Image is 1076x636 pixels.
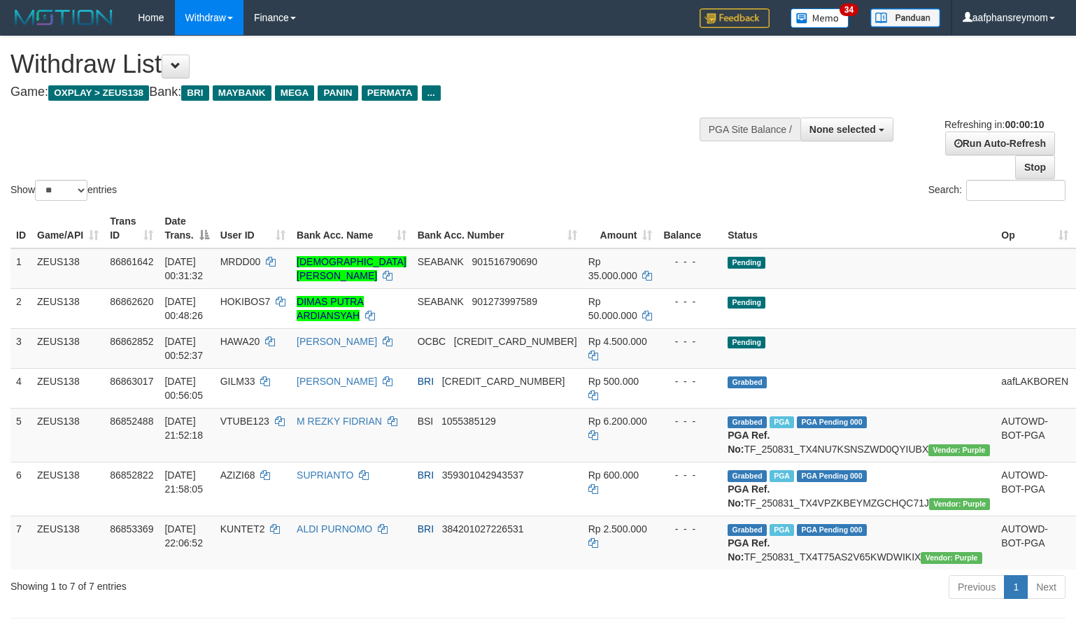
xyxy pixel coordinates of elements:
span: Marked by aaftrukkakada [770,524,794,536]
th: Op: activate to sort column ascending [996,209,1074,248]
span: Copy 359301042943537 to clipboard [442,469,524,481]
span: [DATE] 00:48:26 [164,296,203,321]
td: TF_250831_TX4VPZKBEYMZGCHQC71J [722,462,996,516]
td: ZEUS138 [31,408,104,462]
td: AUTOWD-BOT-PGA [996,408,1074,462]
img: Feedback.jpg [700,8,770,28]
span: [DATE] 21:58:05 [164,469,203,495]
span: BRI [181,85,208,101]
td: 7 [10,516,31,570]
span: 86853369 [110,523,153,535]
th: Bank Acc. Name: activate to sort column ascending [291,209,412,248]
img: panduan.png [870,8,940,27]
label: Search: [928,180,1066,201]
span: Copy 693817721717 to clipboard [454,336,577,347]
span: Copy 901273997589 to clipboard [472,296,537,307]
span: Rp 35.000.000 [588,256,637,281]
td: TF_250831_TX4NU7KSNSZWD0QYIUBX [722,408,996,462]
span: ... [422,85,441,101]
div: - - - [663,334,716,348]
span: Grabbed [728,524,767,536]
td: 4 [10,368,31,408]
strong: 00:00:10 [1005,119,1044,130]
b: PGA Ref. No: [728,430,770,455]
h4: Game: Bank: [10,85,703,99]
span: Pending [728,297,765,309]
span: 86852488 [110,416,153,427]
span: Rp 2.500.000 [588,523,647,535]
div: Showing 1 to 7 of 7 entries [10,574,438,593]
div: - - - [663,522,716,536]
span: Grabbed [728,470,767,482]
span: OCBC [418,336,446,347]
a: Run Auto-Refresh [945,132,1055,155]
td: 2 [10,288,31,328]
td: 6 [10,462,31,516]
span: BRI [418,469,434,481]
div: - - - [663,295,716,309]
span: [DATE] 22:06:52 [164,523,203,549]
td: ZEUS138 [31,288,104,328]
span: 86863017 [110,376,153,387]
span: OXPLAY > ZEUS138 [48,85,149,101]
span: BRI [418,523,434,535]
span: 86862620 [110,296,153,307]
span: KUNTET2 [220,523,265,535]
th: Trans ID: activate to sort column ascending [104,209,159,248]
span: HAWA20 [220,336,260,347]
th: Bank Acc. Number: activate to sort column ascending [412,209,583,248]
span: BSI [418,416,434,427]
select: Showentries [35,180,87,201]
span: Marked by aaftrukkakada [770,470,794,482]
td: 3 [10,328,31,368]
span: [DATE] 00:52:37 [164,336,203,361]
span: SEABANK [418,296,464,307]
a: [PERSON_NAME] [297,336,377,347]
span: SEABANK [418,256,464,267]
span: PERMATA [362,85,418,101]
th: Amount: activate to sort column ascending [583,209,658,248]
th: Game/API: activate to sort column ascending [31,209,104,248]
a: Previous [949,575,1005,599]
button: None selected [800,118,893,141]
span: Vendor URL: https://trx4.1velocity.biz [928,444,989,456]
span: PGA Pending [797,416,867,428]
span: [DATE] 21:52:18 [164,416,203,441]
span: PANIN [318,85,358,101]
span: Rp 50.000.000 [588,296,637,321]
span: MAYBANK [213,85,271,101]
span: MEGA [275,85,315,101]
span: Grabbed [728,416,767,428]
div: - - - [663,414,716,428]
span: Pending [728,337,765,348]
label: Show entries [10,180,117,201]
div: PGA Site Balance / [700,118,800,141]
a: Next [1027,575,1066,599]
td: ZEUS138 [31,462,104,516]
th: Date Trans.: activate to sort column descending [159,209,214,248]
span: Rp 600.000 [588,469,639,481]
span: VTUBE123 [220,416,269,427]
span: Copy 1055385129 to clipboard [441,416,496,427]
img: MOTION_logo.png [10,7,117,28]
span: None selected [809,124,876,135]
div: - - - [663,255,716,269]
span: Refreshing in: [944,119,1044,130]
span: Pending [728,257,765,269]
a: M REZKY FIDRIAN [297,416,382,427]
span: Rp 500.000 [588,376,639,387]
a: Stop [1015,155,1055,179]
span: Rp 6.200.000 [588,416,647,427]
span: Copy 695201016467536 to clipboard [442,376,565,387]
span: PGA Pending [797,524,867,536]
th: ID [10,209,31,248]
td: 1 [10,248,31,289]
span: AZIZI68 [220,469,255,481]
b: PGA Ref. No: [728,537,770,563]
span: BRI [418,376,434,387]
span: 34 [840,3,858,16]
td: ZEUS138 [31,368,104,408]
a: SUPRIANTO [297,469,353,481]
a: ALDI PURNOMO [297,523,372,535]
input: Search: [966,180,1066,201]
